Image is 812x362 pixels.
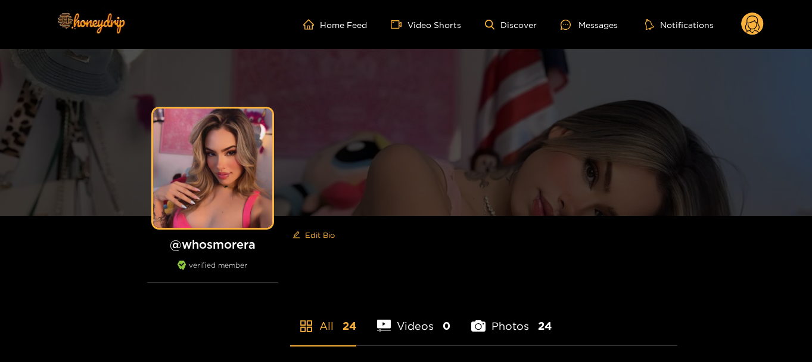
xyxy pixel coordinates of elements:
div: verified member [147,261,278,283]
a: Video Shorts [391,19,461,30]
span: 24 [343,318,356,333]
li: Videos [377,292,451,345]
a: Discover [485,20,537,30]
span: 0 [443,318,450,333]
span: Edit Bio [305,229,335,241]
span: home [303,19,320,30]
span: appstore [299,319,313,333]
a: Home Feed [303,19,367,30]
h1: @ whosmorera [147,237,278,252]
div: Messages [561,18,618,32]
span: 24 [538,318,552,333]
button: editEdit Bio [290,225,337,245]
li: All [290,292,356,345]
span: video-camera [391,19,407,30]
button: Notifications [642,18,717,30]
span: edit [293,231,300,240]
li: Photos [471,292,552,345]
